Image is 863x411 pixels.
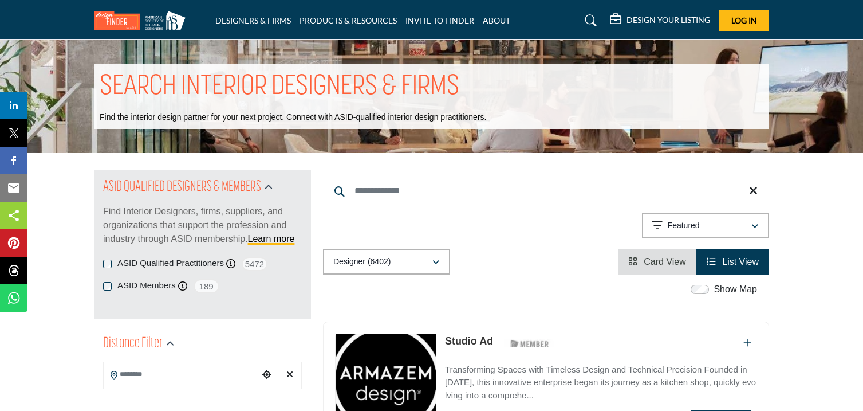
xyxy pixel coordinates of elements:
span: 5472 [242,257,267,271]
input: Search Location [104,363,258,386]
p: Featured [668,220,700,232]
h2: ASID QUALIFIED DESIGNERS & MEMBERS [103,177,261,198]
a: ABOUT [483,15,510,25]
h5: DESIGN YOUR LISTING [626,15,710,25]
img: Site Logo [94,11,191,30]
div: DESIGN YOUR LISTING [610,14,710,28]
div: Choose your current location [258,363,275,387]
a: Studio Ad [445,335,493,347]
h1: SEARCH INTERIOR DESIGNERS & FIRMS [100,69,459,105]
input: ASID Members checkbox [103,282,112,291]
a: View Card [628,257,686,267]
img: ASID Members Badge Icon [504,336,555,351]
input: Search Keyword [323,177,769,205]
li: List View [696,249,769,275]
a: Learn more [248,234,295,244]
p: Transforming Spaces with Timeless Design and Technical Precision Founded in [DATE], this innovati... [445,363,757,402]
span: Log In [731,15,757,25]
a: PRODUCTS & RESOURCES [300,15,397,25]
div: Clear search location [281,363,298,387]
button: Log In [719,10,769,31]
a: View List [707,257,759,267]
label: ASID Members [117,279,176,292]
a: DESIGNERS & FIRMS [215,15,291,25]
a: INVITE TO FINDER [405,15,474,25]
span: Card View [644,257,686,267]
span: 189 [194,279,219,293]
p: Designer (6402) [333,256,391,268]
label: ASID Qualified Practitioners [117,257,224,270]
button: Featured [642,213,769,238]
p: Studio Ad [445,334,493,349]
label: Show Map [714,283,757,296]
a: Add To List [743,338,751,348]
a: Search [574,11,604,30]
button: Designer (6402) [323,249,450,275]
span: List View [722,257,759,267]
h2: Distance Filter [103,334,163,354]
li: Card View [618,249,696,275]
p: Find Interior Designers, firms, suppliers, and organizations that support the profession and indu... [103,205,302,246]
p: Find the interior design partner for your next project. Connect with ASID-qualified interior desi... [100,112,486,123]
input: ASID Qualified Practitioners checkbox [103,260,112,268]
a: Transforming Spaces with Timeless Design and Technical Precision Founded in [DATE], this innovati... [445,357,757,402]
